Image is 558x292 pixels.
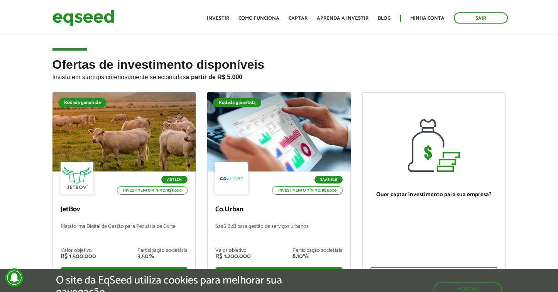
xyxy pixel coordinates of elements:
p: Investimento mínimo: R$ 5.000 [117,186,188,195]
p: Investimento mínimo: R$ 5.000 [272,186,343,195]
div: Rodada garantida [58,98,107,107]
p: Co.Urban [215,205,343,214]
p: Quer captar investimento para sua empresa? [370,191,498,198]
div: Participação societária [137,248,188,253]
div: Valor objetivo [61,248,96,253]
a: Blog [378,16,391,21]
p: Agtech [161,176,188,183]
a: Investir [207,16,229,21]
p: SaaS B2B para gestão de serviços urbanos [215,224,343,240]
a: Sair [454,12,508,24]
div: 8,10% [293,253,343,260]
div: Quero captar [370,267,498,283]
div: Valor objetivo [215,248,251,253]
a: Como funciona [238,16,279,21]
p: JetBov [61,205,188,214]
div: Participação societária [293,248,343,253]
div: 3,50% [137,253,188,260]
div: R$ 1.500.000 [61,253,96,260]
p: Plataforma Digital de Gestão para Pecuária de Corte [61,224,188,240]
div: R$ 1.200.000 [215,253,251,260]
strong: a partir de R$ 5.000 [186,74,242,80]
p: SaaS B2B [315,176,343,183]
h2: Ofertas de investimento disponíveis [52,58,506,92]
a: Rodada garantida Agtech Investimento mínimo: R$ 5.000 JetBov Plataforma Digital de Gestão para Pe... [52,92,196,289]
img: EqSeed [52,8,114,28]
a: Quer captar investimento para sua empresa? Quero captar [362,92,506,289]
div: Rodada garantida [213,98,261,107]
p: Invista em startups criteriosamente selecionadas [52,71,506,81]
a: Aprenda a investir [317,16,369,21]
div: Ver oferta [61,267,188,284]
div: Ver oferta [215,267,343,284]
a: Captar [289,16,308,21]
a: Minha conta [410,16,445,21]
a: Rodada garantida SaaS B2B Investimento mínimo: R$ 5.000 Co.Urban SaaS B2B para gestão de serviços... [207,92,351,289]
